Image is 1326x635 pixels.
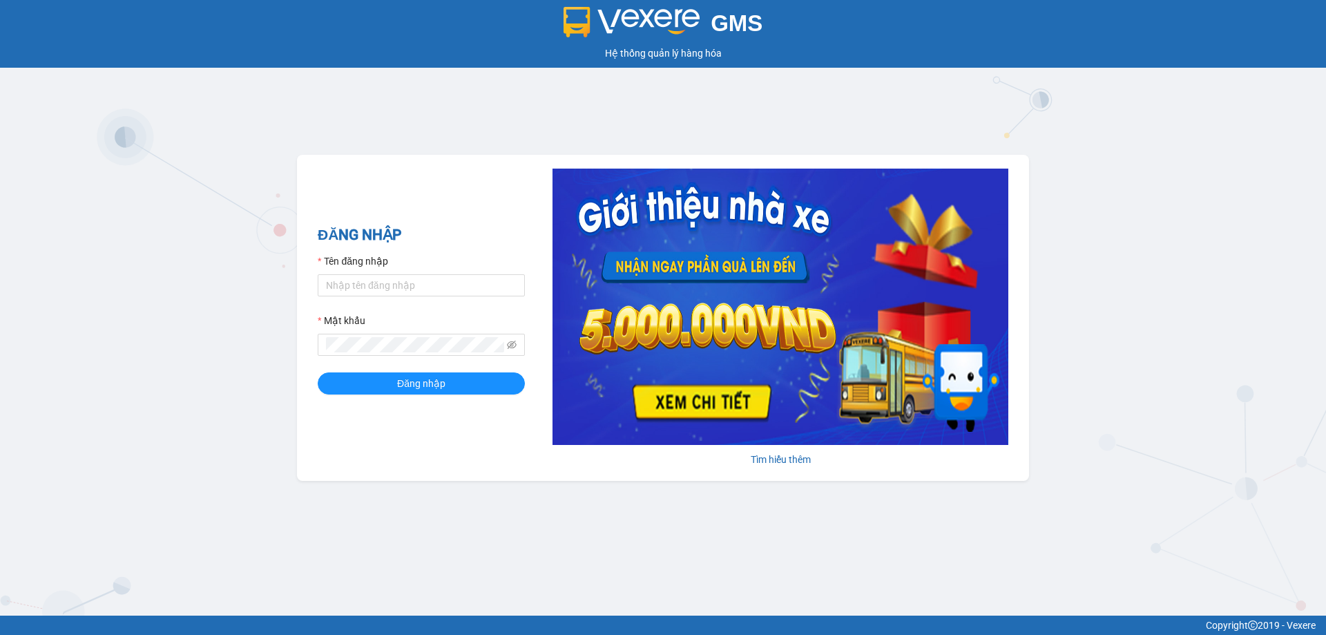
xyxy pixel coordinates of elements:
input: Tên đăng nhập [318,274,525,296]
span: Đăng nhập [397,376,445,391]
h2: ĐĂNG NHẬP [318,224,525,247]
span: GMS [711,10,762,36]
a: GMS [564,21,763,32]
label: Tên đăng nhập [318,254,388,269]
img: banner-0 [552,169,1008,445]
div: Tìm hiểu thêm [552,452,1008,467]
div: Hệ thống quản lý hàng hóa [3,46,1323,61]
div: Copyright 2019 - Vexere [10,618,1316,633]
input: Mật khẩu [326,337,504,352]
span: copyright [1248,620,1258,630]
span: eye-invisible [507,340,517,350]
img: logo 2 [564,7,700,37]
label: Mật khẩu [318,313,365,328]
button: Đăng nhập [318,372,525,395]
